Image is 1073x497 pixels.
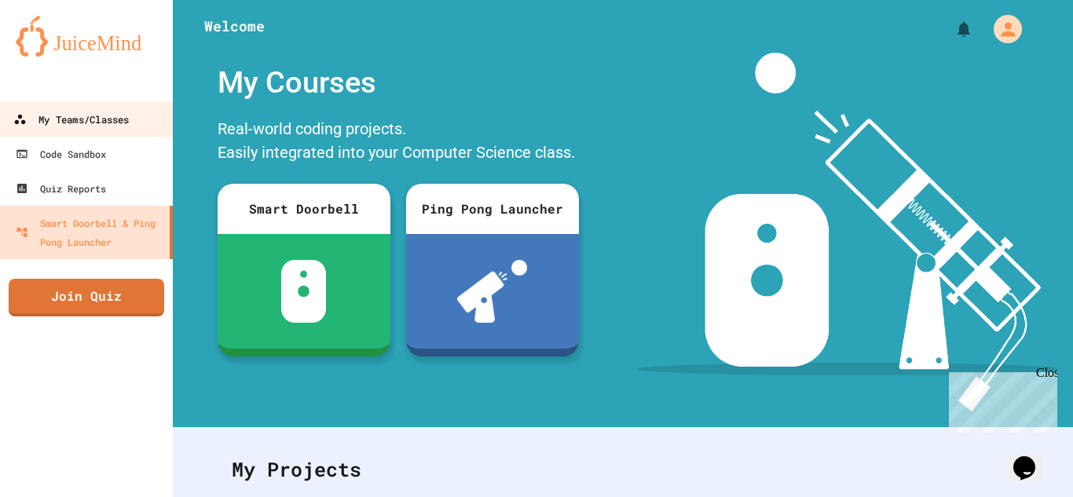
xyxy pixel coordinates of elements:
div: My Teams/Classes [13,110,129,130]
div: My Account [977,11,1026,47]
div: Ping Pong Launcher [406,184,579,234]
div: My Courses [210,53,587,113]
iframe: chat widget [1007,434,1057,481]
div: Quiz Reports [16,179,106,198]
a: Join Quiz [9,279,164,316]
div: My Notifications [925,16,977,42]
div: Chat with us now!Close [6,6,108,100]
img: logo-orange.svg [16,16,157,57]
div: Code Sandbox [16,144,106,163]
img: sdb-white.svg [281,260,326,323]
div: Real-world coding projects. Easily integrated into your Computer Science class. [210,113,587,172]
img: banner-image-my-projects.png [637,53,1058,411]
div: Smart Doorbell & Ping Pong Launcher [16,214,163,251]
div: Smart Doorbell [218,184,390,234]
iframe: chat widget [943,366,1057,433]
img: ppl-with-ball.png [457,260,527,323]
